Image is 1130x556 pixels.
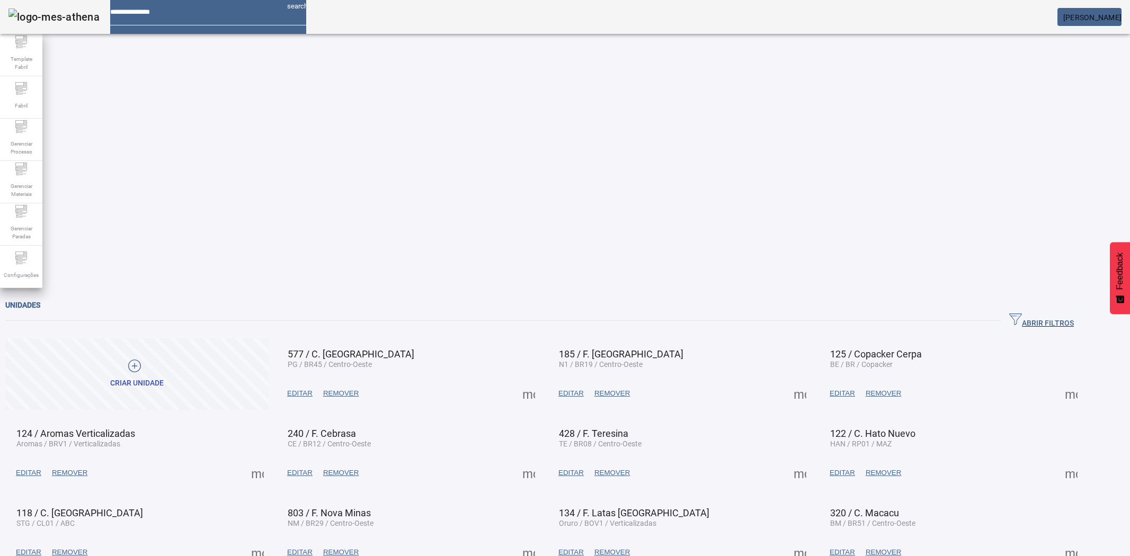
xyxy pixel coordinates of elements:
[559,507,709,518] span: 134 / F. Latas [GEOGRAPHIC_DATA]
[553,463,589,482] button: EDITAR
[288,519,373,527] span: NM / BR29 / Centro-Oeste
[559,428,628,439] span: 428 / F. Teresina
[5,52,37,74] span: Template Fabril
[1009,313,1074,329] span: ABRIR FILTROS
[318,463,364,482] button: REMOVER
[1115,253,1125,290] span: Feedback
[5,221,37,244] span: Gerenciar Paradas
[16,468,41,478] span: EDITAR
[1,268,42,282] span: Configurações
[288,428,356,439] span: 240 / F. Cebrasa
[1110,242,1130,314] button: Feedback - Mostrar pesquisa
[866,468,901,478] span: REMOVER
[47,463,93,482] button: REMOVER
[559,440,642,448] span: TE / BR08 / Centro-Oeste
[16,440,120,448] span: Aromas / BRV1 / Verticalizadas
[589,384,635,403] button: REMOVER
[282,463,318,482] button: EDITAR
[5,137,37,159] span: Gerenciar Processo
[830,360,893,369] span: BE / BR / Copacker
[5,179,37,201] span: Gerenciar Materiais
[16,428,135,439] span: 124 / Aromas Verticalizadas
[558,388,584,399] span: EDITAR
[1063,13,1122,22] span: [PERSON_NAME]
[287,468,313,478] span: EDITAR
[558,468,584,478] span: EDITAR
[553,384,589,403] button: EDITAR
[589,463,635,482] button: REMOVER
[1062,463,1081,482] button: Mais
[52,468,87,478] span: REMOVER
[559,348,683,360] span: 185 / F. [GEOGRAPHIC_DATA]
[318,384,364,403] button: REMOVER
[830,388,855,399] span: EDITAR
[288,348,414,360] span: 577 / C. [GEOGRAPHIC_DATA]
[323,468,359,478] span: REMOVER
[282,384,318,403] button: EDITAR
[11,463,47,482] button: EDITAR
[594,468,630,478] span: REMOVER
[8,8,100,25] img: logo-mes-athena
[12,98,31,113] span: Fabril
[1001,311,1082,330] button: ABRIR FILTROS
[830,519,915,527] span: BM / BR51 / Centro-Oeste
[860,384,906,403] button: REMOVER
[16,519,75,527] span: STG / CL01 / ABC
[1062,384,1081,403] button: Mais
[519,384,538,403] button: Mais
[287,388,313,399] span: EDITAR
[288,507,371,518] span: 803 / F. Nova Minas
[790,384,809,403] button: Mais
[248,463,267,482] button: Mais
[790,463,809,482] button: Mais
[830,348,922,360] span: 125 / Copacker Cerpa
[594,388,630,399] span: REMOVER
[288,360,372,369] span: PG / BR45 / Centro-Oeste
[5,338,269,410] button: Criar unidade
[830,468,855,478] span: EDITAR
[830,428,915,439] span: 122 / C. Hato Nuevo
[559,360,643,369] span: N1 / BR19 / Centro-Oeste
[288,440,371,448] span: CE / BR12 / Centro-Oeste
[5,301,40,309] span: Unidades
[519,463,538,482] button: Mais
[866,388,901,399] span: REMOVER
[830,440,892,448] span: HAN / RP01 / MAZ
[110,378,164,389] div: Criar unidade
[824,463,860,482] button: EDITAR
[559,519,656,527] span: Oruro / BOV1 / Verticalizadas
[830,507,899,518] span: 320 / C. Macacu
[824,384,860,403] button: EDITAR
[323,388,359,399] span: REMOVER
[860,463,906,482] button: REMOVER
[16,507,143,518] span: 118 / C. [GEOGRAPHIC_DATA]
